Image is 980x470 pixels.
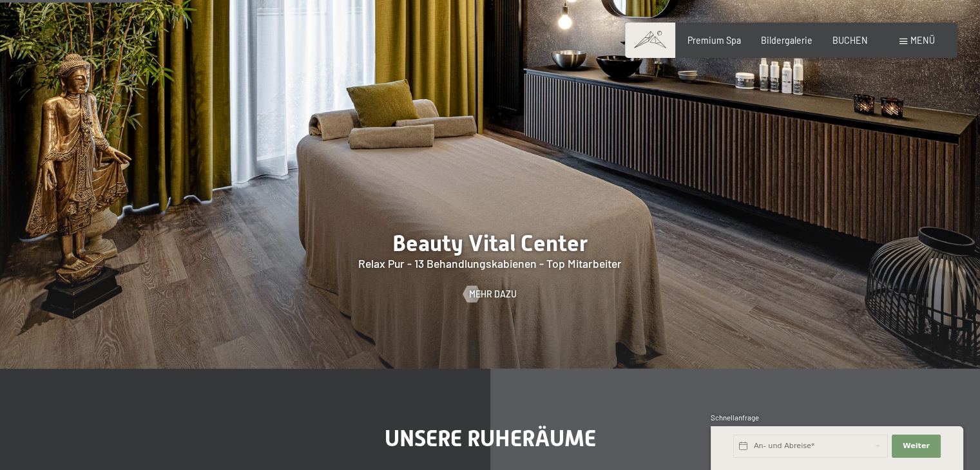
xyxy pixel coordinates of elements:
button: Weiter [892,435,941,458]
span: Weiter [903,441,930,451]
a: Premium Spa [687,35,741,46]
span: Unsere Ruheräume [385,425,596,451]
a: BUCHEN [832,35,868,46]
span: Schnellanfrage [711,413,759,422]
a: Mehr dazu [463,288,517,301]
a: Bildergalerie [761,35,812,46]
span: Mehr dazu [469,288,517,301]
span: Menü [910,35,935,46]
